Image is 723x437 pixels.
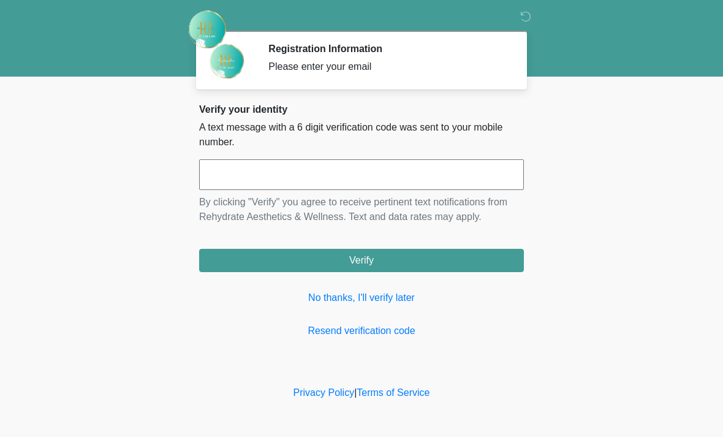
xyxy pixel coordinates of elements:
a: Terms of Service [357,387,430,398]
p: By clicking "Verify" you agree to receive pertinent text notifications from Rehydrate Aesthetics ... [199,195,524,224]
a: Privacy Policy [293,387,355,398]
a: | [354,387,357,398]
img: Agent Avatar [208,43,245,80]
a: Resend verification code [199,324,524,338]
h2: Verify your identity [199,104,524,115]
img: Rehydrate Aesthetics & Wellness Logo [187,9,227,50]
a: No thanks, I'll verify later [199,291,524,305]
button: Verify [199,249,524,272]
div: Please enter your email [268,59,505,74]
p: A text message with a 6 digit verification code was sent to your mobile number. [199,120,524,150]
